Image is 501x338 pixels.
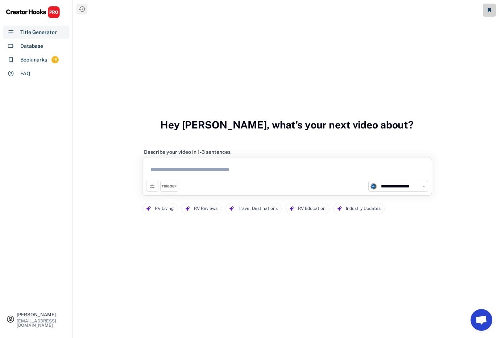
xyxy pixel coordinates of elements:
[346,203,381,214] div: Industry Updates
[160,111,414,139] h3: Hey [PERSON_NAME], what's your next video about?
[471,309,492,331] a: Open chat
[17,312,66,317] div: [PERSON_NAME]
[51,57,59,63] div: 15
[155,203,174,214] div: RV Living
[194,203,218,214] div: RV Reviews
[20,70,30,77] div: FAQ
[370,183,377,190] img: channels4_profile.jpg
[298,203,326,214] div: RV Education
[144,149,231,155] div: Describe your video in 1-3 sentences
[6,6,60,18] img: CHPRO%20Logo.svg
[238,203,278,214] div: Travel Destinations
[20,56,47,64] div: Bookmarks
[162,184,177,189] div: TRIGGER
[20,29,57,36] div: Title Generator
[20,42,43,50] div: Database
[17,319,66,328] div: [EMAIL_ADDRESS][DOMAIN_NAME]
